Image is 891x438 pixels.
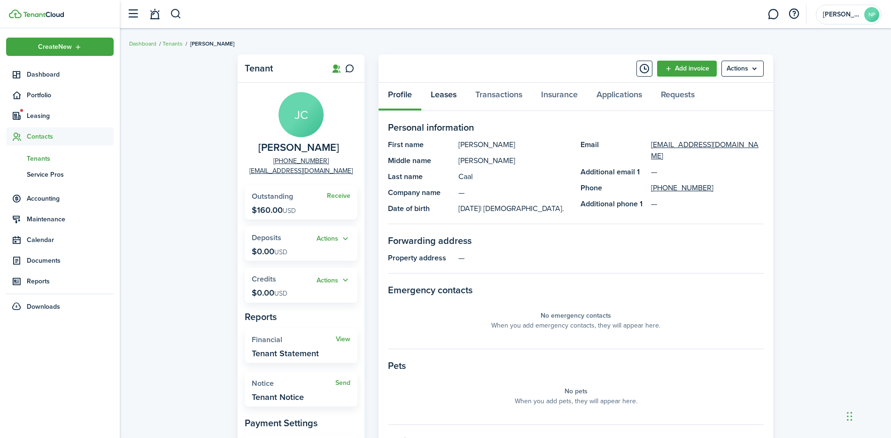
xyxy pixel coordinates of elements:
span: Portfolio [27,90,114,100]
button: Actions [317,275,350,286]
a: Insurance [532,83,587,111]
span: Documents [27,256,114,266]
panel-main-description: — [458,252,764,264]
panel-main-section-title: Emergency contacts [388,283,764,297]
span: USD [283,206,296,216]
button: Open sidebar [124,5,142,23]
a: Requests [651,83,704,111]
button: Timeline [636,61,652,77]
panel-main-placeholder-description: When you add pets, they will appear here. [515,396,637,406]
img: TenantCloud [23,12,64,17]
widget-stats-description: Tenant Notice [252,392,304,402]
panel-main-description: [PERSON_NAME] [458,155,571,166]
span: Calendar [27,235,114,245]
span: Service Pros [27,170,114,180]
span: Jaime Caal [258,142,339,154]
panel-main-description: [DATE] [458,203,571,214]
panel-main-placeholder-description: When you add emergency contacts, they will appear here. [491,321,660,330]
panel-main-subtitle: Payment Settings [245,416,357,430]
button: Open resource center [786,6,802,22]
a: [EMAIL_ADDRESS][DOMAIN_NAME] [651,139,764,162]
button: Open menu [317,275,350,286]
panel-main-placeholder-title: No emergency contacts [541,311,611,321]
span: USD [274,247,287,257]
a: [PHONE_NUMBER] [651,182,713,194]
widget-stats-title: Financial [252,336,336,344]
span: USD [274,289,287,298]
panel-main-title: Additional phone 1 [581,198,646,210]
p: $0.00 [252,247,287,256]
span: Contacts [27,132,114,141]
panel-main-title: Middle name [388,155,454,166]
span: [PERSON_NAME] [190,39,234,48]
a: Dashboard [129,39,156,48]
panel-main-title: Property address [388,252,454,264]
a: Messaging [764,2,782,26]
widget-stats-title: Notice [252,379,335,388]
panel-main-title: Date of birth [388,203,454,214]
button: Search [170,6,182,22]
avatar-text: JC [279,92,324,137]
a: Leases [421,83,466,111]
panel-main-description: — [458,187,571,198]
span: Tenants [27,154,114,164]
a: Receive [327,192,350,200]
a: Transactions [466,83,532,111]
span: Reports [27,276,114,286]
span: Maintenance [27,214,114,224]
a: Reports [6,272,114,290]
avatar-text: NP [864,7,879,22]
span: Accounting [27,194,114,203]
a: Send [335,379,350,387]
p: $160.00 [252,205,296,215]
widget-stats-description: Tenant Statement [252,349,319,358]
panel-main-section-title: Pets [388,359,764,373]
a: Tenants [6,150,114,166]
span: Downloads [27,302,60,312]
a: Service Pros [6,166,114,182]
span: Outstanding [252,191,293,202]
panel-main-subtitle: Reports [245,310,357,324]
panel-main-title: Email [581,139,646,162]
button: Open menu [6,38,114,56]
a: Notifications [146,2,163,26]
a: Applications [587,83,651,111]
menu-btn: Actions [721,61,764,77]
panel-main-title: First name [388,139,454,150]
panel-main-title: Phone [581,182,646,194]
panel-main-description: Caal [458,171,571,182]
panel-main-title: Tenant [245,63,320,74]
span: Dashboard [27,70,114,79]
a: View [336,336,350,343]
panel-main-placeholder-title: No pets [565,386,588,396]
panel-main-title: Company name [388,187,454,198]
p: $0.00 [252,288,287,297]
span: Nunez Properties LLC [823,11,860,18]
a: Tenants [163,39,183,48]
button: Open menu [721,61,764,77]
span: Credits [252,274,276,284]
iframe: Chat Widget [844,393,891,438]
panel-main-section-title: Personal information [388,120,764,134]
panel-main-description: [PERSON_NAME] [458,139,571,150]
panel-main-title: Last name [388,171,454,182]
span: Leasing [27,111,114,121]
a: Add invoice [657,61,717,77]
img: TenantCloud [9,9,22,18]
span: Deposits [252,232,281,243]
div: Drag [847,402,852,430]
a: [PHONE_NUMBER] [273,156,329,166]
span: | [DEMOGRAPHIC_DATA]. [480,203,564,214]
a: Dashboard [6,65,114,84]
span: Create New [38,44,72,50]
a: [EMAIL_ADDRESS][DOMAIN_NAME] [249,166,353,176]
panel-main-section-title: Forwarding address [388,234,764,248]
button: Open menu [317,234,350,244]
panel-main-title: Additional email 1 [581,166,646,178]
button: Actions [317,234,350,244]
